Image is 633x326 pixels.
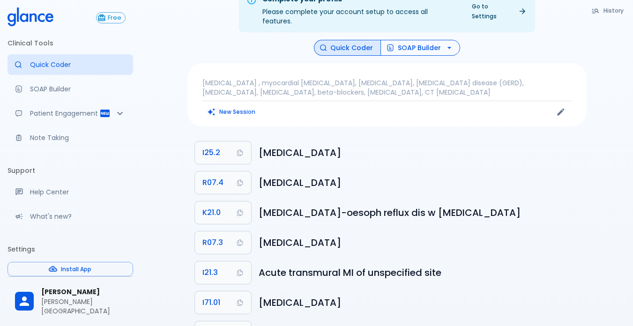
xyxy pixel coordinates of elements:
a: Click to view or change your subscription [96,12,133,23]
button: Free [96,12,126,23]
button: Copy Code I25.2 to clipboard [195,141,251,164]
div: [PERSON_NAME][PERSON_NAME][GEOGRAPHIC_DATA] [7,281,133,322]
h6: Gastro-oesophageal reflux disease with oesophagitis [259,205,579,220]
a: Moramiz: Find ICD10AM codes instantly [7,54,133,75]
div: Patient Reports & Referrals [7,103,133,124]
span: I25.2 [202,146,220,159]
p: [MEDICAL_DATA] , myocardial [MEDICAL_DATA], [MEDICAL_DATA], [MEDICAL_DATA] disease (GERD), [MEDIC... [202,78,572,97]
button: Copy Code K21.0 to clipboard [195,201,251,224]
span: R07.3 [202,236,223,249]
a: Docugen: Compose a clinical documentation in seconds [7,79,133,99]
h6: Acute transmural myocardial infarction of unspecified site [259,265,579,280]
button: Clears all inputs and results. [202,105,261,119]
button: Quick Coder [314,40,381,56]
button: Copy Code R07.4 to clipboard [195,171,251,194]
span: Free [104,15,125,22]
button: Copy Code I71.01 to clipboard [195,291,251,314]
button: History [587,4,629,17]
span: K21.0 [202,206,221,219]
li: Clinical Tools [7,32,133,54]
a: Get help from our support team [7,182,133,202]
button: Copy Code R07.3 to clipboard [195,231,251,254]
span: I21.3 [202,266,218,279]
button: SOAP Builder [380,40,460,56]
p: [PERSON_NAME][GEOGRAPHIC_DATA] [41,297,126,316]
p: What's new? [30,212,126,221]
button: Edit [554,105,568,119]
h6: Chest pain, unspecified [259,175,579,190]
p: SOAP Builder [30,84,126,94]
a: Advanced note-taking [7,127,133,148]
li: Settings [7,238,133,260]
li: Support [7,159,133,182]
p: Note Taking [30,133,126,142]
h6: Other chest pain [259,235,579,250]
span: I71.01 [202,296,220,309]
button: Copy Code I21.3 to clipboard [195,261,251,284]
span: [PERSON_NAME] [41,287,126,297]
h6: Old myocardial infarction [259,145,579,160]
p: Patient Engagement [30,109,99,118]
span: R07.4 [202,176,223,189]
h6: Dissection of thoracic aorta [259,295,579,310]
p: Quick Coder [30,60,126,69]
button: Install App [7,262,133,276]
div: Recent updates and feature releases [7,206,133,227]
p: Help Center [30,187,126,197]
